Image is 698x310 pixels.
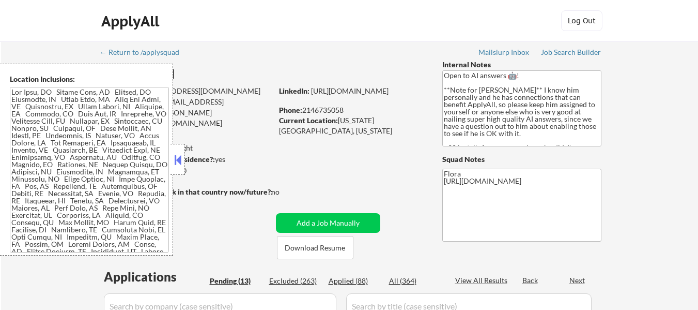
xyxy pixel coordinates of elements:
[541,49,601,56] div: Job Search Builder
[101,12,162,30] div: ApplyAll
[522,275,539,286] div: Back
[279,106,302,114] strong: Phone:
[101,67,313,80] div: [PERSON_NAME]
[10,74,169,84] div: Location Inclusions:
[478,48,530,58] a: Mailslurp Inbox
[442,154,601,165] div: Squad Notes
[541,48,601,58] a: Job Search Builder
[101,108,272,128] div: [PERSON_NAME][EMAIL_ADDRESS][DOMAIN_NAME]
[276,213,380,233] button: Add a Job Manually
[104,271,206,283] div: Applications
[100,166,272,176] div: $210,000
[329,276,380,286] div: Applied (88)
[101,187,273,196] strong: Will need Visa to work in that country now/future?:
[100,49,189,56] div: ← Return to /applysquad
[100,143,272,153] div: 88 sent / 220 bought
[101,97,272,117] div: [EMAIL_ADDRESS][DOMAIN_NAME]
[269,276,321,286] div: Excluded (263)
[389,276,441,286] div: All (364)
[561,10,602,31] button: Log Out
[442,60,601,70] div: Internal Notes
[279,115,425,136] div: [US_STATE][GEOGRAPHIC_DATA], [US_STATE]
[311,86,389,95] a: [URL][DOMAIN_NAME]
[271,187,301,197] div: no
[279,86,309,95] strong: LinkedIn:
[100,48,189,58] a: ← Return to /applysquad
[279,116,338,125] strong: Current Location:
[101,86,272,96] div: [EMAIL_ADDRESS][DOMAIN_NAME]
[569,275,586,286] div: Next
[478,49,530,56] div: Mailslurp Inbox
[455,275,510,286] div: View All Results
[277,236,353,259] button: Download Resume
[210,276,261,286] div: Pending (13)
[279,105,425,115] div: 2146735058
